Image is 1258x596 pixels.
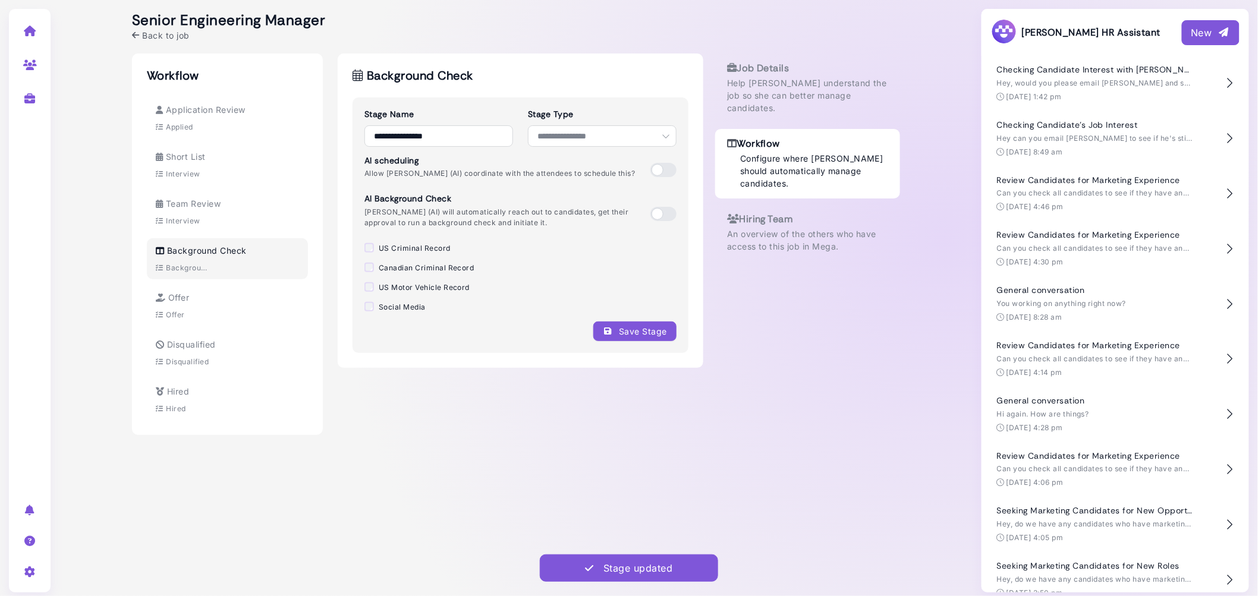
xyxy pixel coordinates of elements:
h3: [PERSON_NAME] HR Assistant [991,18,1160,46]
div: Offer [166,310,184,320]
button: New [1182,20,1240,45]
h4: Checking Candidate's Job Interest [997,120,1193,130]
h2: Background Check [353,68,688,83]
time: [DATE] 4:14 pm [1007,368,1062,377]
h4: General conversation [997,285,1193,295]
div: Interview [166,216,200,226]
span: Hi again. How are things? [997,409,1089,418]
span: You working on anything right now? [997,299,1126,308]
p: Help [PERSON_NAME] understand the job so she can better manage candidates. [727,77,888,114]
h2: Senior Engineering Manager [132,12,325,29]
time: [DATE] 8:28 am [1007,313,1062,321]
time: [DATE] 8:49 am [1007,147,1063,156]
h4: Review Candidates for Marketing Experience [997,175,1193,185]
span: Hired [167,386,189,396]
button: Save Stage [593,321,677,341]
button: Seeking Marketing Candidates for New Opportunities Hey, do we have any candidates who have market... [991,497,1240,552]
h3: Hiring Team [727,213,888,225]
button: Checking Candidate's Job Interest Hey can you email [PERSON_NAME] to see if he's still interested... [991,111,1240,166]
h3: AI scheduling [364,156,636,166]
h3: Stage Type [528,109,677,119]
h4: Review Candidates for Marketing Experience [997,230,1193,240]
span: Application Review [166,105,246,115]
span: Team Review [166,198,221,209]
label: US Motor Vehicle Record [379,282,470,293]
h4: General conversation [997,396,1193,406]
div: New [1191,26,1230,40]
p: An overview of the others who have access to this job in Mega. [727,228,888,253]
button: General conversation You working on anything right now? [DATE] 8:28 am [991,276,1240,332]
time: [DATE] 4:28 pm [1007,423,1063,432]
label: Social Media [379,302,426,313]
label: Canadian Criminal Record [379,263,474,273]
time: [DATE] 4:05 pm [1007,533,1064,542]
p: Configure where [PERSON_NAME] should automatically manage candidates. [740,152,888,190]
div: Save Stage [603,325,667,338]
button: Checking Candidate Interest with [PERSON_NAME] Hey, would you please email [PERSON_NAME] and see ... [991,56,1240,111]
time: [DATE] 4:30 pm [1007,257,1064,266]
h3: Job Details [727,62,888,74]
label: US Criminal Record [379,243,451,254]
time: [DATE] 4:06 pm [1007,478,1064,487]
span: Disqualified [167,339,216,349]
h3: AI Background Check [364,194,650,204]
div: Interview [166,169,200,179]
p: Allow [PERSON_NAME] (AI) coordinate with the attendees to schedule this? [364,168,636,179]
span: Short List [166,152,206,162]
div: Background Check [166,263,210,273]
h4: Checking Candidate Interest with [PERSON_NAME] [997,65,1193,75]
h4: Seeking Marketing Candidates for New Opportunities [997,506,1193,516]
h4: Review Candidates for Marketing Experience [997,451,1193,461]
h4: Review Candidates for Marketing Experience [997,340,1193,351]
div: Disqualified [166,357,209,367]
p: [PERSON_NAME] (AI) will automatically reach out to candidates, get their approval to run a backgr... [364,207,650,228]
time: [DATE] 4:46 pm [1007,202,1064,211]
time: [DATE] 1:42 pm [1007,92,1062,101]
div: Hired [166,403,185,414]
div: Applied [166,122,193,133]
button: Review Candidates for Marketing Experience Can you check all candidates to see if they have any M... [991,166,1240,222]
span: Offer [168,292,189,302]
button: Review Candidates for Marketing Experience Can you check all candidates to see if they have any M... [991,332,1240,387]
h3: Stage Name [364,109,513,119]
button: Review Candidates for Marketing Experience Can you check all candidates to see if they have any M... [991,221,1240,276]
div: Stage updated [603,561,672,575]
span: Back to job [142,29,189,42]
button: Review Candidates for Marketing Experience Can you check all candidates to see if they have any M... [991,442,1240,497]
h3: Workflow [727,138,888,149]
h2: Workflow [147,68,308,83]
span: Background Check [167,245,247,256]
button: General conversation Hi again. How are things? [DATE] 4:28 pm [991,387,1240,442]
